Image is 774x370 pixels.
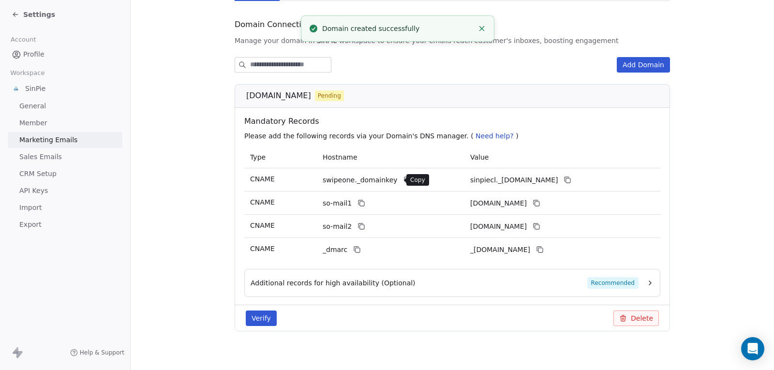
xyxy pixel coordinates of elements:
[323,153,357,161] span: Hostname
[19,220,42,230] span: Export
[19,118,47,128] span: Member
[250,152,311,163] p: Type
[19,169,57,179] span: CRM Setup
[470,198,527,208] span: sinpiecl1.swipeone.email
[8,217,122,233] a: Export
[8,46,122,62] a: Profile
[470,222,527,232] span: sinpiecl2.swipeone.email
[246,311,277,326] button: Verify
[410,176,425,184] p: Copy
[19,186,48,196] span: API Keys
[8,115,122,131] a: Member
[741,337,764,360] div: Open Intercom Messenger
[476,22,488,35] button: Close toast
[12,10,55,19] a: Settings
[8,183,122,199] a: API Keys
[250,222,275,229] span: CNAME
[323,198,352,208] span: so-mail1
[470,153,489,161] span: Value
[322,24,474,34] div: Domain created successfully
[251,277,654,289] button: Additional records for high availability (Optional)Recommended
[19,203,42,213] span: Import
[235,36,315,45] span: Manage your domain in
[323,222,352,232] span: so-mail2
[244,131,664,141] p: Please add the following records via your Domain's DNS manager. ( )
[250,245,275,252] span: CNAME
[613,311,659,326] button: Delete
[70,349,124,356] a: Help & Support
[318,91,341,100] span: Pending
[12,84,21,93] img: SinPie-PNG-Logotipo.png
[323,175,398,185] span: swipeone._domainkey
[250,198,275,206] span: CNAME
[246,90,311,102] span: [DOMAIN_NAME]
[23,10,55,19] span: Settings
[8,132,122,148] a: Marketing Emails
[617,57,670,73] button: Add Domain
[80,349,124,356] span: Help & Support
[476,132,514,140] span: Need help?
[470,175,558,185] span: sinpiecl._domainkey.swipeone.email
[8,166,122,182] a: CRM Setup
[23,49,45,59] span: Profile
[8,200,122,216] a: Import
[8,98,122,114] a: General
[19,152,62,162] span: Sales Emails
[475,36,619,45] span: customer's inboxes, boosting engagement
[244,116,664,127] span: Mandatory Records
[19,135,77,145] span: Marketing Emails
[587,277,639,289] span: Recommended
[323,245,347,255] span: _dmarc
[235,19,311,30] span: Domain Connection
[6,32,40,47] span: Account
[251,278,416,288] span: Additional records for high availability (Optional)
[8,149,122,165] a: Sales Emails
[470,245,530,255] span: _dmarc.swipeone.email
[25,84,45,93] span: SinPie
[6,66,49,80] span: Workspace
[19,101,46,111] span: General
[250,175,275,183] span: CNAME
